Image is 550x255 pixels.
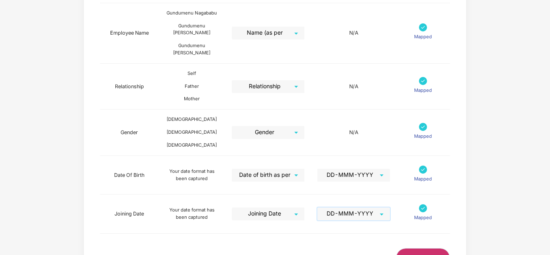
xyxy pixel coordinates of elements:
[236,27,300,39] span: Name (as per PAN/Aadhar Card)
[165,116,219,123] div: [DEMOGRAPHIC_DATA]
[165,42,219,57] div: Gundumenu [PERSON_NAME]
[100,110,158,155] td: Gender
[165,83,219,90] div: Father
[414,133,432,140] p: Mapped
[165,168,219,182] div: Your date format has been captured
[414,176,432,183] p: Mapped
[311,110,396,155] td: N/A
[165,10,219,17] div: Gundumenu Nagababu
[165,95,219,103] div: Mother
[165,129,219,136] div: [DEMOGRAPHIC_DATA]
[414,87,432,94] p: Mapped
[419,77,427,85] img: svg+xml;base64,PHN2ZyB4bWxucz0iaHR0cDovL3d3dy53My5vcmcvMjAwMC9zdmciIHdpZHRoPSIxNyIgaGVpZ2h0PSIxNy...
[419,204,427,212] img: svg+xml;base64,PHN2ZyB4bWxucz0iaHR0cDovL3d3dy53My5vcmcvMjAwMC9zdmciIHdpZHRoPSIxNyIgaGVpZ2h0PSIxNy...
[100,3,158,64] td: Employee Name
[165,207,219,221] div: Your date format has been captured
[236,126,300,139] span: Gender
[236,207,300,220] span: Joining Date
[322,169,385,182] span: DD-MMM-YYYY
[414,33,432,41] p: Mapped
[311,3,396,64] td: N/A
[100,195,158,234] td: Joining Date
[100,64,158,110] td: Relationship
[322,207,385,220] span: DD-MMM-YYYY
[165,70,219,77] div: Self
[414,214,432,222] p: Mapped
[100,156,158,195] td: Date Of Birth
[236,80,300,93] span: Relationship
[419,23,427,31] img: svg+xml;base64,PHN2ZyB4bWxucz0iaHR0cDovL3d3dy53My5vcmcvMjAwMC9zdmciIHdpZHRoPSIxNyIgaGVpZ2h0PSIxNy...
[165,23,219,37] div: Gundumenu [PERSON_NAME]
[165,142,219,149] div: [DEMOGRAPHIC_DATA]
[311,64,396,110] td: N/A
[236,169,300,182] span: Date of birth as per PAN/ Aadhaar Card
[419,123,427,131] img: svg+xml;base64,PHN2ZyB4bWxucz0iaHR0cDovL3d3dy53My5vcmcvMjAwMC9zdmciIHdpZHRoPSIxNyIgaGVpZ2h0PSIxNy...
[419,166,427,174] img: svg+xml;base64,PHN2ZyB4bWxucz0iaHR0cDovL3d3dy53My5vcmcvMjAwMC9zdmciIHdpZHRoPSIxNyIgaGVpZ2h0PSIxNy...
